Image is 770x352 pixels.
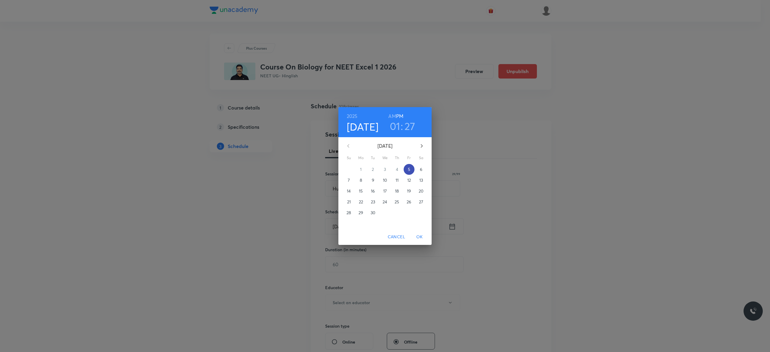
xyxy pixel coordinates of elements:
p: 18 [395,188,399,194]
button: OK [410,231,429,242]
p: 5 [408,166,410,172]
button: 01 [390,120,400,132]
button: AM [388,112,396,120]
p: 21 [347,199,351,205]
button: 24 [380,196,390,207]
button: 14 [343,186,354,196]
p: 24 [383,199,387,205]
p: 29 [359,210,363,216]
p: 30 [371,210,375,216]
p: 27 [419,199,423,205]
p: 10 [383,177,387,183]
button: Cancel [385,231,408,242]
span: Su [343,155,354,161]
p: 14 [347,188,351,194]
p: 23 [371,199,375,205]
p: 6 [420,166,422,172]
button: PM [396,112,403,120]
button: 22 [356,196,366,207]
button: 21 [343,196,354,207]
span: Fr [404,155,414,161]
p: 28 [346,210,351,216]
p: 12 [407,177,411,183]
button: 15 [356,186,366,196]
button: 19 [404,186,414,196]
p: 22 [359,199,363,205]
button: 13 [416,175,427,186]
button: 23 [368,196,378,207]
button: 2025 [347,112,358,120]
p: 17 [383,188,387,194]
p: 25 [395,199,399,205]
button: 17 [380,186,390,196]
p: 19 [407,188,411,194]
p: 26 [407,199,411,205]
button: 25 [392,196,402,207]
button: 10 [380,175,390,186]
p: 7 [348,177,350,183]
button: 9 [368,175,378,186]
span: Sa [416,155,427,161]
button: 20 [416,186,427,196]
span: Mo [356,155,366,161]
span: Th [392,155,402,161]
p: 16 [371,188,375,194]
button: 29 [356,207,366,218]
h3: : [401,120,403,132]
button: 28 [343,207,354,218]
p: 11 [396,177,399,183]
span: We [380,155,390,161]
p: 8 [360,177,362,183]
button: 7 [343,175,354,186]
button: 16 [368,186,378,196]
button: 6 [416,164,427,175]
button: 27 [405,120,415,132]
button: [DATE] [347,120,379,133]
p: 20 [419,188,423,194]
button: 18 [392,186,402,196]
button: 12 [404,175,414,186]
span: Tu [368,155,378,161]
button: 8 [356,175,366,186]
button: 5 [404,164,414,175]
p: 9 [372,177,374,183]
button: 11 [392,175,402,186]
p: 13 [419,177,423,183]
button: 30 [368,207,378,218]
p: [DATE] [356,142,414,150]
button: 27 [416,196,427,207]
span: Cancel [388,233,405,241]
p: 15 [359,188,363,194]
span: OK [412,233,427,241]
button: 26 [404,196,414,207]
